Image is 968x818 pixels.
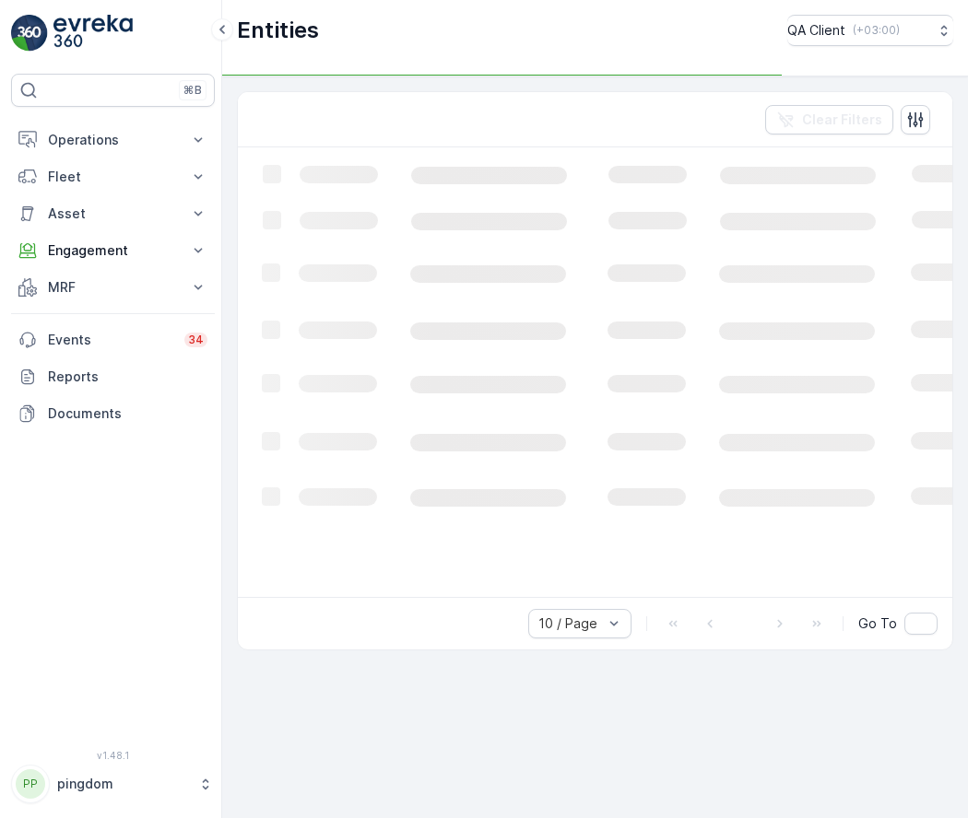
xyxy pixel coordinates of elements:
p: Operations [48,131,178,149]
p: Reports [48,368,207,386]
button: Engagement [11,232,215,269]
button: Fleet [11,158,215,195]
p: Clear Filters [802,111,882,129]
p: ( +03:00 ) [853,23,900,38]
p: Events [48,331,173,349]
p: Documents [48,404,207,423]
p: Fleet [48,168,178,186]
p: Engagement [48,241,178,260]
button: QA Client(+03:00) [787,15,953,46]
button: Operations [11,122,215,158]
p: Entities [237,16,319,45]
img: logo_light-DOdMpM7g.png [53,15,133,52]
button: MRF [11,269,215,306]
span: Go To [858,614,897,633]
div: PP [16,769,45,799]
button: PPpingdom [11,765,215,803]
a: Events34 [11,321,215,358]
p: pingdom [57,775,189,793]
a: Reports [11,358,215,395]
button: Asset [11,195,215,232]
p: MRF [48,278,178,297]
img: logo [11,15,48,52]
a: Documents [11,395,215,432]
p: Asset [48,204,178,223]
p: ⌘B [183,83,202,98]
button: Clear Filters [765,105,893,134]
p: 34 [188,333,204,347]
p: QA Client [787,21,845,40]
span: v 1.48.1 [11,750,215,761]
